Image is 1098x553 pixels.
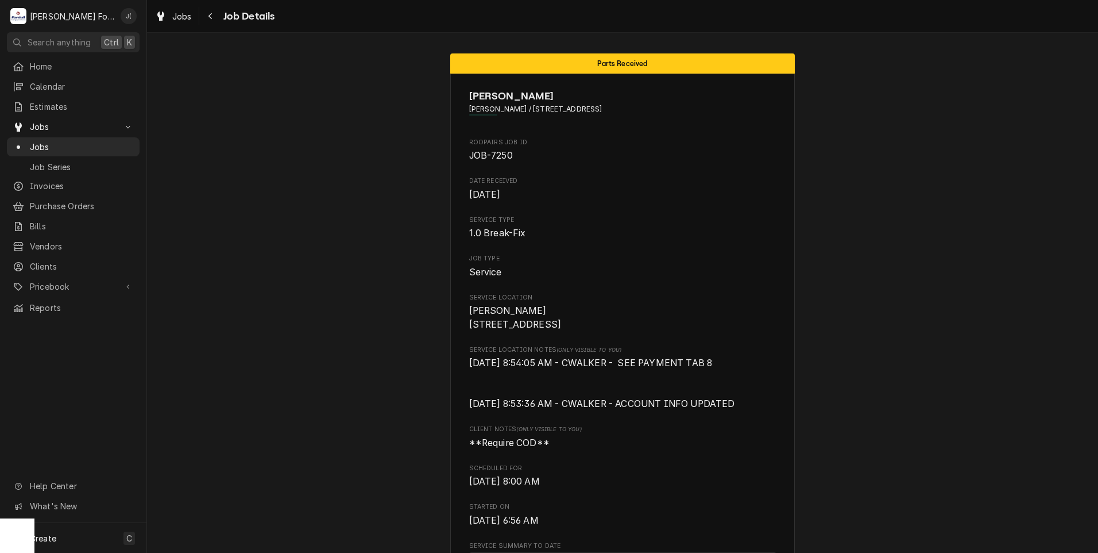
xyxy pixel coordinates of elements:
[469,138,776,163] div: Roopairs Job ID
[469,345,776,355] span: Service Location Notes
[104,36,119,48] span: Ctrl
[469,502,776,512] span: Started On
[30,80,134,93] span: Calendar
[30,161,134,173] span: Job Series
[30,302,134,314] span: Reports
[127,36,132,48] span: K
[469,425,776,434] span: Client Notes
[469,305,562,330] span: [PERSON_NAME] [STREET_ADDRESS]
[469,293,776,332] div: Service Location
[172,10,192,22] span: Jobs
[121,8,137,24] div: Jeff Debigare (109)'s Avatar
[7,477,140,496] a: Go to Help Center
[469,425,776,450] div: [object Object]
[469,464,776,473] span: Scheduled For
[469,216,776,240] div: Service Type
[469,475,776,489] span: Scheduled For
[7,158,140,176] a: Job Series
[30,240,134,252] span: Vendors
[469,89,776,124] div: Client Information
[30,220,134,232] span: Bills
[7,197,140,216] a: Purchase Orders
[30,180,134,192] span: Invoices
[469,464,776,489] div: Scheduled For
[469,254,776,263] span: Job Type
[469,266,776,279] span: Job Type
[469,515,539,526] span: [DATE] 6:56 AM
[220,9,275,24] span: Job Details
[7,32,140,52] button: Search anythingCtrlK
[469,293,776,302] span: Service Location
[10,8,26,24] div: Marshall Food Equipment Service's Avatar
[30,533,56,543] span: Create
[7,176,140,195] a: Invoices
[469,226,776,240] span: Service Type
[30,141,134,153] span: Jobs
[469,542,776,551] span: Service Summary To Date
[516,426,581,432] span: (Only Visible to You)
[30,500,133,512] span: What's New
[30,200,134,212] span: Purchase Orders
[469,176,776,201] div: Date Received
[28,36,91,48] span: Search anything
[469,267,502,278] span: Service
[469,502,776,527] div: Started On
[7,137,140,156] a: Jobs
[469,149,776,163] span: Roopairs Job ID
[469,436,776,450] span: [object Object]
[469,476,540,487] span: [DATE] 8:00 AM
[450,53,795,74] div: Status
[7,217,140,236] a: Bills
[469,254,776,279] div: Job Type
[7,277,140,296] a: Go to Pricebook
[150,7,196,26] a: Jobs
[30,101,134,113] span: Estimates
[469,304,776,331] span: Service Location
[469,104,776,114] span: Address
[7,117,140,136] a: Go to Jobs
[469,514,776,528] span: Started On
[126,532,132,544] span: C
[30,260,134,272] span: Clients
[597,60,647,67] span: Parts Received
[469,345,776,411] div: [object Object]
[469,150,513,161] span: JOB-7250
[469,138,776,147] span: Roopairs Job ID
[202,7,220,25] button: Navigate back
[7,77,140,96] a: Calendar
[469,176,776,186] span: Date Received
[7,497,140,516] a: Go to What's New
[30,60,134,72] span: Home
[7,57,140,76] a: Home
[30,281,117,293] span: Pricebook
[469,189,501,200] span: [DATE]
[469,216,776,225] span: Service Type
[7,97,140,116] a: Estimates
[7,237,140,256] a: Vendors
[30,480,133,492] span: Help Center
[469,358,735,409] span: [DATE] 8:54:05 AM - CWALKER - SEE PAYMENT TAB 8 [DATE] 8:53:36 AM - CWALKER - ACCOUNT INFO UPDATED
[556,347,621,353] span: (Only Visible to You)
[469,89,776,104] span: Name
[7,257,140,276] a: Clients
[469,356,776,411] span: [object Object]
[30,10,114,22] div: [PERSON_NAME] Food Equipment Service
[469,228,526,239] span: 1.0 Break-Fix
[30,121,117,133] span: Jobs
[469,188,776,202] span: Date Received
[7,298,140,317] a: Reports
[10,8,26,24] div: M
[121,8,137,24] div: J(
